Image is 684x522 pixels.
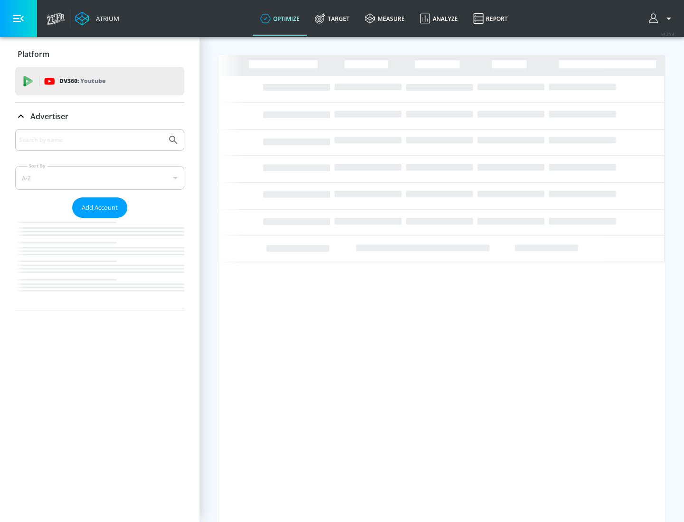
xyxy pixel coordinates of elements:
p: Youtube [80,76,105,86]
div: Advertiser [15,129,184,310]
span: v 4.25.4 [661,31,674,37]
div: Advertiser [15,103,184,130]
a: Atrium [75,11,119,26]
div: A-Z [15,166,184,190]
p: Platform [18,49,49,59]
nav: list of Advertiser [15,218,184,310]
div: Atrium [92,14,119,23]
a: Analyze [412,1,465,36]
a: Target [307,1,357,36]
p: DV360: [59,76,105,86]
a: optimize [253,1,307,36]
input: Search by name [19,134,163,146]
a: Report [465,1,515,36]
button: Add Account [72,197,127,218]
label: Sort By [27,163,47,169]
div: Platform [15,41,184,67]
div: DV360: Youtube [15,67,184,95]
p: Advertiser [30,111,68,121]
a: measure [357,1,412,36]
span: Add Account [82,202,118,213]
